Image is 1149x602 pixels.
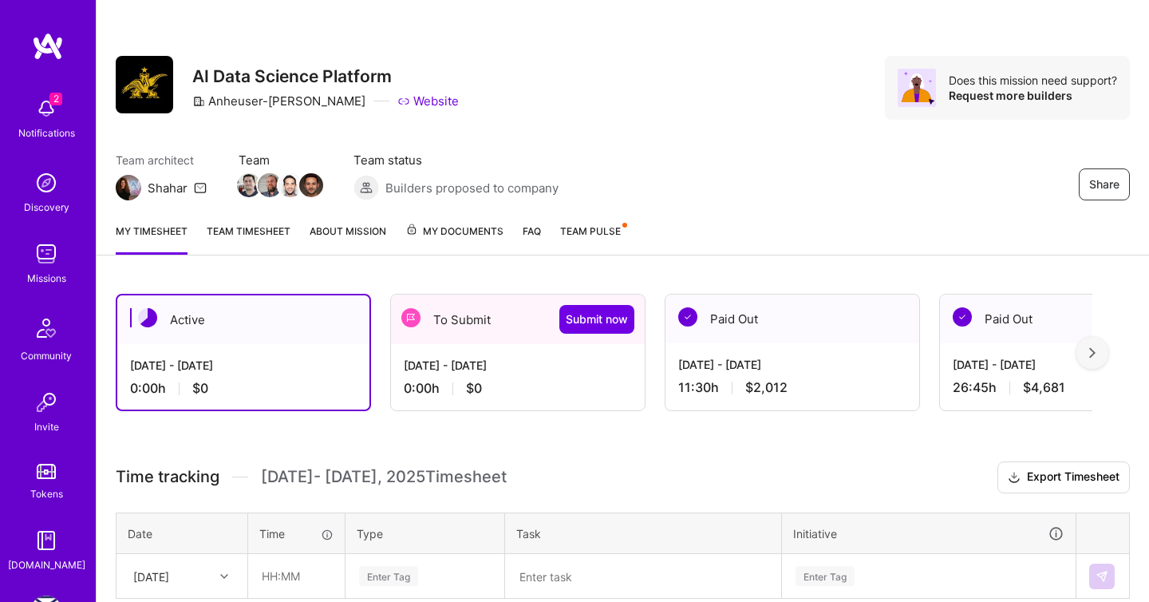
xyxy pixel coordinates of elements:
th: Type [345,513,505,554]
a: My timesheet [116,223,188,255]
img: teamwork [30,238,62,270]
img: Team Member Avatar [299,173,323,197]
div: Does this mission need support? [949,73,1117,88]
a: About Mission [310,223,386,255]
span: Team status [353,152,559,168]
div: Active [117,295,369,344]
img: Active [138,308,157,327]
i: icon CompanyGray [192,95,205,108]
div: 0:00 h [404,380,632,397]
button: Share [1079,168,1130,200]
div: [DATE] - [DATE] [404,357,632,374]
div: [DATE] - [DATE] [130,357,357,374]
img: Team Member Avatar [278,173,302,197]
span: $0 [192,380,208,397]
div: [DATE] - [DATE] [678,356,906,373]
div: Time [259,525,334,542]
span: Submit now [566,311,628,327]
div: 0:00 h [130,380,357,397]
span: Team Pulse [560,225,621,237]
img: To Submit [401,308,421,327]
img: Builders proposed to company [353,175,379,200]
img: Community [27,309,65,347]
img: Team Architect [116,175,141,200]
span: Team [239,152,322,168]
img: Invite [30,386,62,418]
span: Share [1089,176,1119,192]
i: icon Download [1008,469,1021,486]
img: Submit [1096,570,1108,583]
a: Website [397,93,459,109]
span: [DATE] - [DATE] , 2025 Timesheet [261,467,507,487]
span: Team architect [116,152,207,168]
a: My Documents [405,223,503,255]
img: discovery [30,167,62,199]
a: Team Member Avatar [239,172,259,199]
input: HH:MM [249,555,344,597]
img: logo [32,32,64,61]
i: icon Mail [194,181,207,194]
span: $2,012 [745,379,788,396]
div: Paid Out [665,295,919,343]
span: Builders proposed to company [385,180,559,196]
img: Company Logo [116,56,173,113]
img: Team Member Avatar [258,173,282,197]
div: Enter Tag [796,564,855,588]
span: Time tracking [116,467,219,487]
img: Avatar [898,69,936,107]
div: Discovery [24,199,69,216]
a: Team timesheet [207,223,290,255]
span: $4,681 [1023,379,1065,396]
div: Shahar [148,180,188,196]
img: Team Member Avatar [237,173,261,197]
h3: AI Data Science Platform [192,66,459,86]
div: Initiative [793,525,1064,543]
div: Request more builders [949,88,1117,103]
div: Invite [34,418,59,435]
span: My Documents [405,223,503,240]
th: Task [505,513,782,554]
img: right [1089,347,1096,358]
a: Team Member Avatar [259,172,280,199]
div: Anheuser-[PERSON_NAME] [192,93,365,109]
img: guide book [30,525,62,556]
button: Submit now [559,305,634,334]
img: Paid Out [678,307,697,327]
div: To Submit [391,295,645,344]
a: Team Member Avatar [280,172,301,199]
span: 2 [49,93,62,105]
div: Tokens [30,485,63,502]
a: FAQ [523,223,541,255]
span: $0 [466,380,482,397]
div: [DATE] [133,568,169,584]
img: tokens [37,464,56,479]
i: icon Chevron [220,572,228,580]
div: Notifications [18,125,75,141]
div: Community [21,347,72,364]
div: Enter Tag [359,564,418,588]
img: bell [30,93,62,125]
div: Missions [27,270,66,287]
button: Export Timesheet [997,461,1130,493]
a: Team Pulse [560,223,626,255]
th: Date [116,513,248,554]
img: Paid Out [953,307,972,327]
div: 11:30 h [678,379,906,396]
div: [DOMAIN_NAME] [8,556,85,573]
a: Team Member Avatar [301,172,322,199]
